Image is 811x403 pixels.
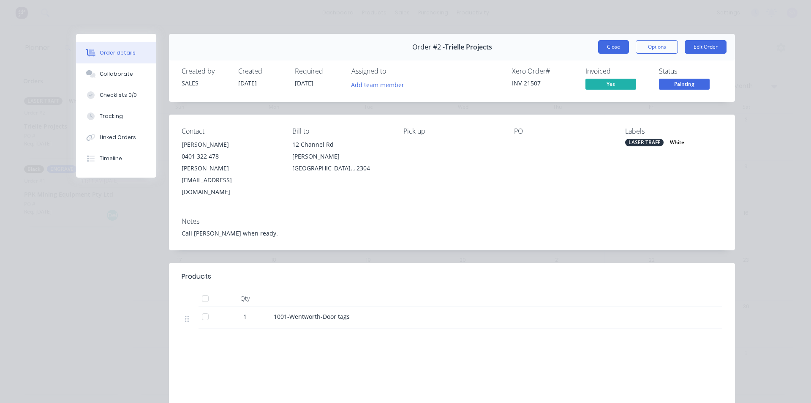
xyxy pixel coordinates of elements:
div: Checklists 0/0 [100,91,137,99]
span: [DATE] [238,79,257,87]
div: Collaborate [100,70,133,78]
div: Linked Orders [100,134,136,141]
button: Tracking [76,106,156,127]
button: Linked Orders [76,127,156,148]
div: [PERSON_NAME][EMAIL_ADDRESS][DOMAIN_NAME] [182,162,279,198]
div: SALES [182,79,228,88]
div: Bill to [292,127,389,135]
span: Trielle Projects [445,43,492,51]
div: White [667,139,688,146]
button: Options [636,40,678,54]
button: Checklists 0/0 [76,85,156,106]
div: Timeline [100,155,122,162]
div: [PERSON_NAME][GEOGRAPHIC_DATA], , 2304 [292,151,389,174]
div: Products [182,271,211,282]
div: Xero Order # [512,67,575,75]
span: 1 [243,312,247,321]
button: Collaborate [76,63,156,85]
div: Notes [182,217,722,225]
div: [PERSON_NAME]0401 322 478[PERSON_NAME][EMAIL_ADDRESS][DOMAIN_NAME] [182,139,279,198]
div: LASER TRAFF [625,139,664,146]
div: Required [295,67,341,75]
div: PO [514,127,611,135]
button: Add team member [347,79,409,90]
div: Pick up [403,127,501,135]
span: Order #2 - [412,43,445,51]
div: 12 Channel Rd [292,139,389,151]
button: Add team member [351,79,409,90]
div: 0401 322 478 [182,151,279,162]
div: Created [238,67,285,75]
div: Labels [625,127,722,135]
span: Yes [585,79,636,89]
button: Timeline [76,148,156,169]
div: 12 Channel Rd[PERSON_NAME][GEOGRAPHIC_DATA], , 2304 [292,139,389,174]
div: Contact [182,127,279,135]
button: Close [598,40,629,54]
button: Painting [659,79,710,91]
div: Status [659,67,722,75]
div: Invoiced [585,67,649,75]
div: [PERSON_NAME] [182,139,279,151]
div: Qty [220,290,270,307]
span: Painting [659,79,710,89]
span: [DATE] [295,79,313,87]
div: Assigned to [351,67,436,75]
div: Created by [182,67,228,75]
button: Edit Order [685,40,727,54]
div: INV-21507 [512,79,575,88]
span: 1001-Wentworth-Door tags [274,313,350,321]
div: Order details [100,49,136,57]
div: Tracking [100,112,123,120]
button: Order details [76,42,156,63]
div: Call [PERSON_NAME] when ready. [182,229,722,238]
